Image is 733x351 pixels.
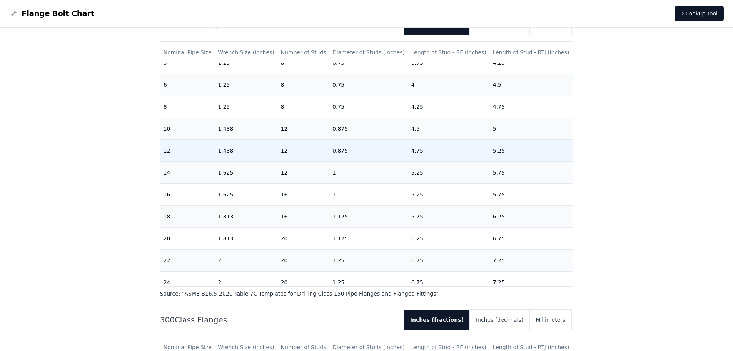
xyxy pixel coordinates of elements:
img: Flange Bolt Chart Logo [9,9,18,18]
td: 1.438 [215,140,277,162]
td: 4.5 [408,118,490,140]
td: 16 [277,206,329,228]
td: 12 [277,118,329,140]
td: 8 [160,96,215,118]
th: Diameter of Studs (inches) [329,42,408,64]
td: 5 [490,118,573,140]
td: 20 [277,228,329,250]
td: 1.25 [329,272,408,294]
td: 6.75 [490,228,573,250]
td: 20 [277,250,329,272]
td: 1.625 [215,184,277,206]
td: 1.25 [215,74,277,96]
td: 16 [277,184,329,206]
td: 6.25 [408,228,490,250]
a: Flange Bolt Chart LogoFlange Bolt Chart [9,8,94,19]
td: 0.875 [329,118,408,140]
td: 4.25 [408,96,490,118]
td: 6.25 [490,206,573,228]
td: 0.875 [329,140,408,162]
td: 18 [160,206,215,228]
td: 24 [160,272,215,294]
th: Wrench Size (inches) [215,42,277,64]
td: 7.25 [490,250,573,272]
th: Number of Studs [277,42,329,64]
td: 20 [160,228,215,250]
td: 4 [408,74,490,96]
td: 4.5 [490,74,573,96]
td: 5.75 [408,206,490,228]
td: 1.125 [329,206,408,228]
td: 14 [160,162,215,184]
td: 10 [160,118,215,140]
a: ⚡ Lookup Tool [675,6,724,21]
th: Length of Stud - RF (inches) [408,42,490,64]
td: 4.75 [490,96,573,118]
td: 20 [277,272,329,294]
td: 2 [215,272,277,294]
td: 5.75 [490,162,573,184]
td: 12 [160,140,215,162]
td: 6.75 [408,250,490,272]
td: 8 [277,96,329,118]
td: 6 [160,74,215,96]
span: Flange Bolt Chart [22,8,94,19]
td: 12 [277,140,329,162]
td: 7.25 [490,272,573,294]
h2: 300 Class Flanges [160,314,398,325]
td: 4.75 [408,140,490,162]
td: 1.25 [329,250,408,272]
td: 2 [215,250,277,272]
td: 16 [160,184,215,206]
td: 22 [160,250,215,272]
td: 5.25 [408,184,490,206]
td: 1.813 [215,206,277,228]
td: 1.813 [215,228,277,250]
td: 12 [277,162,329,184]
td: 6.75 [408,272,490,294]
td: 5.25 [490,140,573,162]
td: 1.25 [215,96,277,118]
th: Nominal Pipe Size [160,42,215,64]
td: 0.75 [329,74,408,96]
td: 5.75 [490,184,573,206]
td: 1.125 [329,228,408,250]
button: Inches (fractions) [404,310,470,330]
button: Inches (decimals) [470,310,529,330]
td: 8 [277,74,329,96]
th: Length of Stud - RTJ (inches) [490,42,573,64]
td: 1 [329,184,408,206]
td: 1 [329,162,408,184]
td: 0.75 [329,96,408,118]
td: 1.625 [215,162,277,184]
p: Source: " ASME B16.5-2020 Table 7C Templates for Drilling Class 150 Pipe Flanges and Flanged Fitt... [160,290,573,297]
td: 5.25 [408,162,490,184]
td: 1.438 [215,118,277,140]
button: Millimeters [529,310,571,330]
